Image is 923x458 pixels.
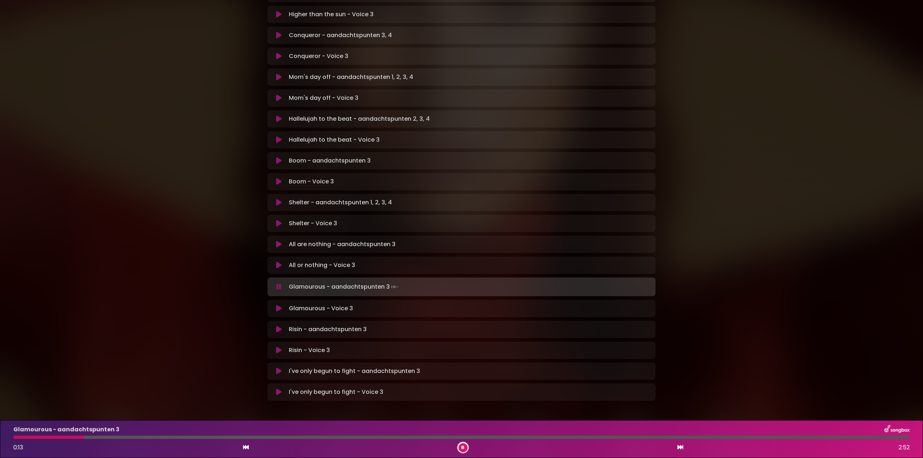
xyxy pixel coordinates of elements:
[289,10,374,19] p: Higher than the sun - Voice 3
[289,304,353,313] p: Glamourous - Voice 3
[289,135,380,144] p: Hallelujah to the beat - Voice 3
[289,52,348,61] p: Conqueror - Voice 3
[884,425,910,434] img: songbox-logo-white.png
[289,115,430,123] p: Hallelujah to the beat - aandachtspunten 2, 3, 4
[289,261,355,270] p: All or nothing - Voice 3
[289,325,367,334] p: Risin - aandachtspunten 3
[289,282,400,292] p: Glamourous - aandachtspunten 3
[289,94,358,102] p: Mom's day off - Voice 3
[289,198,392,207] p: Shelter - aandachtspunten 1, 2, 3, 4
[289,388,383,396] p: I've only begun to fight - Voice 3
[289,31,392,40] p: Conqueror - aandachtspunten 3, 4
[289,219,337,228] p: Shelter - Voice 3
[390,282,400,292] img: waveform4.gif
[289,156,371,165] p: Boom - aandachtspunten 3
[13,425,119,434] p: Glamourous - aandachtspunten 3
[289,367,420,375] p: I've only begun to fight - aandachtspunten 3
[289,240,396,249] p: All are nothing - aandachtspunten 3
[289,346,330,355] p: Risin - Voice 3
[289,73,413,81] p: Mom's day off - aandachtspunten 1, 2, 3, 4
[289,177,334,186] p: Boom - Voice 3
